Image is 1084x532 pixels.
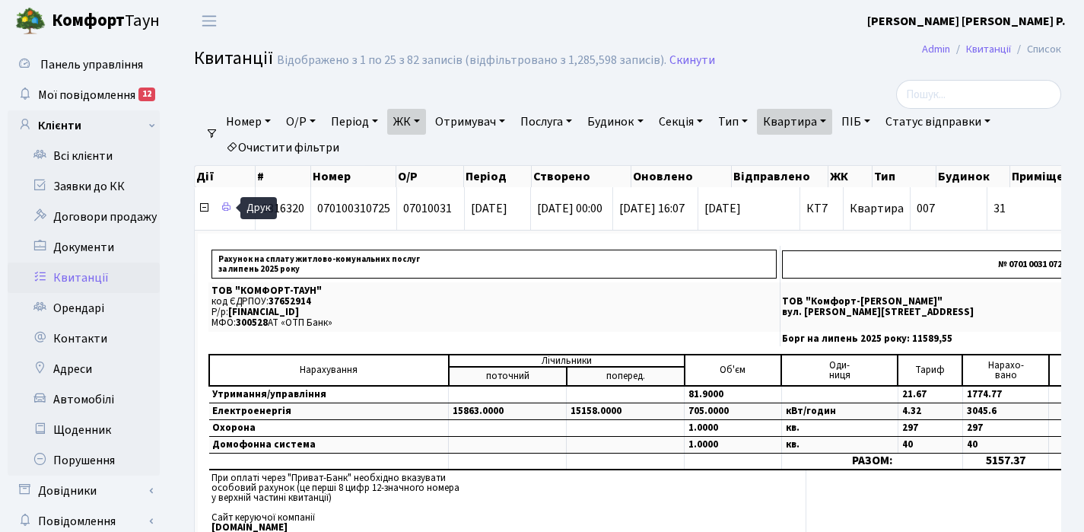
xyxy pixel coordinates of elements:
[962,437,1048,454] td: 40
[8,323,160,354] a: Контакти
[269,295,311,308] span: 37652914
[209,386,449,403] td: Утримання/управління
[403,200,452,217] span: 07010031
[236,316,268,330] span: 300528
[52,8,160,34] span: Таун
[879,109,997,135] a: Статус відправки
[962,454,1048,470] td: 5157.37
[962,403,1048,420] td: 3045.6
[806,202,837,215] span: КТ7
[8,141,160,171] a: Всі клієнти
[429,109,511,135] a: Отримувач
[228,305,299,319] span: [FINANCIAL_ID]
[917,200,935,217] span: 007
[1011,41,1061,58] li: Список
[922,41,950,57] a: Admin
[704,202,793,215] span: [DATE]
[993,202,1079,215] span: 31
[209,403,449,420] td: Електроенергія
[532,166,632,187] th: Створено
[898,437,962,454] td: 40
[220,109,277,135] a: Номер
[712,109,754,135] a: Тип
[781,403,898,420] td: кВт/годин
[898,355,962,386] td: Тариф
[8,80,160,110] a: Мої повідомлення12
[631,166,732,187] th: Оновлено
[317,200,390,217] span: 070100310725
[211,286,777,296] p: ТОВ "КОМФОРТ-ТАУН"
[514,109,578,135] a: Послуга
[781,454,962,470] td: РАЗОМ:
[757,109,832,135] a: Квартира
[387,109,426,135] a: ЖК
[898,403,962,420] td: 4.32
[732,166,829,187] th: Відправлено
[325,109,384,135] a: Період
[8,49,160,80] a: Панель управління
[8,445,160,476] a: Порушення
[781,355,898,386] td: Оди- ниця
[619,200,685,217] span: [DATE] 16:07
[209,437,449,454] td: Домофонна система
[195,166,256,187] th: Дії
[211,297,777,307] p: код ЄДРПОУ:
[211,250,777,279] p: Рахунок на сплату житлово-комунальних послуг за липень 2025 року
[685,437,781,454] td: 1.0000
[190,8,228,33] button: Переключити навігацію
[898,386,962,403] td: 21.67
[966,41,1011,57] a: Квитанції
[471,200,507,217] span: [DATE]
[311,166,396,187] th: Номер
[277,53,666,68] div: Відображено з 1 по 25 з 82 записів (відфільтровано з 1,285,598 записів).
[449,403,567,420] td: 15863.0000
[867,12,1066,30] a: [PERSON_NAME] [PERSON_NAME] Р.
[896,80,1061,109] input: Пошук...
[449,355,685,367] td: Лічильники
[52,8,125,33] b: Комфорт
[40,56,143,73] span: Панель управління
[211,307,777,317] p: Р/р:
[873,166,936,187] th: Тип
[8,293,160,323] a: Орендарі
[8,354,160,384] a: Адреси
[211,318,777,328] p: МФО: АТ «ОТП Банк»
[936,166,1009,187] th: Будинок
[194,45,273,72] span: Квитанції
[38,87,135,104] span: Мої повідомлення
[899,33,1084,65] nav: breadcrumb
[8,202,160,232] a: Договори продажу
[898,420,962,437] td: 297
[850,200,904,217] span: Квартира
[8,415,160,445] a: Щоденник
[835,109,876,135] a: ПІБ
[449,367,567,386] td: поточний
[138,88,155,101] div: 12
[962,386,1048,403] td: 1774.77
[220,135,345,161] a: Очистити фільтри
[828,166,873,187] th: ЖК
[8,232,160,263] a: Документи
[962,355,1048,386] td: Нарахо- вано
[209,355,449,386] td: Нарахування
[581,109,649,135] a: Будинок
[256,166,311,187] th: #
[537,200,602,217] span: [DATE] 00:00
[396,166,464,187] th: О/Р
[8,110,160,141] a: Клієнти
[567,367,685,386] td: поперед.
[685,355,781,386] td: Об'єм
[280,109,322,135] a: О/Р
[8,476,160,506] a: Довідники
[240,197,277,219] div: Друк
[8,171,160,202] a: Заявки до КК
[781,420,898,437] td: кв.
[685,386,781,403] td: 81.9000
[262,200,304,217] span: 3316320
[567,403,685,420] td: 15158.0000
[867,13,1066,30] b: [PERSON_NAME] [PERSON_NAME] Р.
[962,420,1048,437] td: 297
[8,384,160,415] a: Автомобілі
[15,6,46,37] img: logo.png
[209,420,449,437] td: Охорона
